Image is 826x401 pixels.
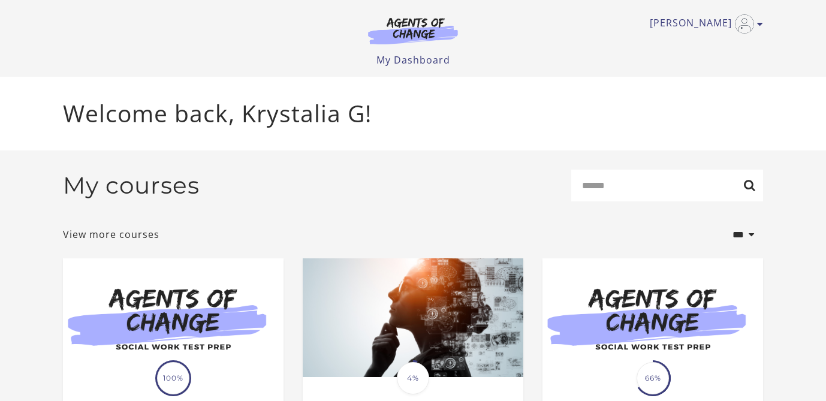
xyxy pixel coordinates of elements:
[157,362,189,394] span: 100%
[63,227,159,242] a: View more courses
[650,14,757,34] a: Toggle menu
[63,96,763,131] p: Welcome back, Krystalia G!
[397,362,429,394] span: 4%
[376,53,450,67] a: My Dashboard
[355,17,471,44] img: Agents of Change Logo
[63,171,200,200] h2: My courses
[637,362,669,394] span: 66%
